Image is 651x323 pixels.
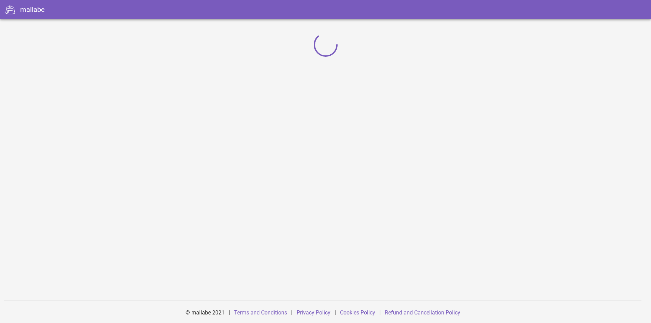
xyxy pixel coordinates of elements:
div: | [291,305,293,321]
a: Cookies Policy [340,309,375,316]
a: Terms and Conditions [234,309,287,316]
div: | [335,305,336,321]
div: © mallabe 2021 [181,305,229,321]
a: Privacy Policy [297,309,330,316]
a: Refund and Cancellation Policy [385,309,460,316]
div: | [379,305,381,321]
div: mallabe [20,4,45,15]
div: | [229,305,230,321]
